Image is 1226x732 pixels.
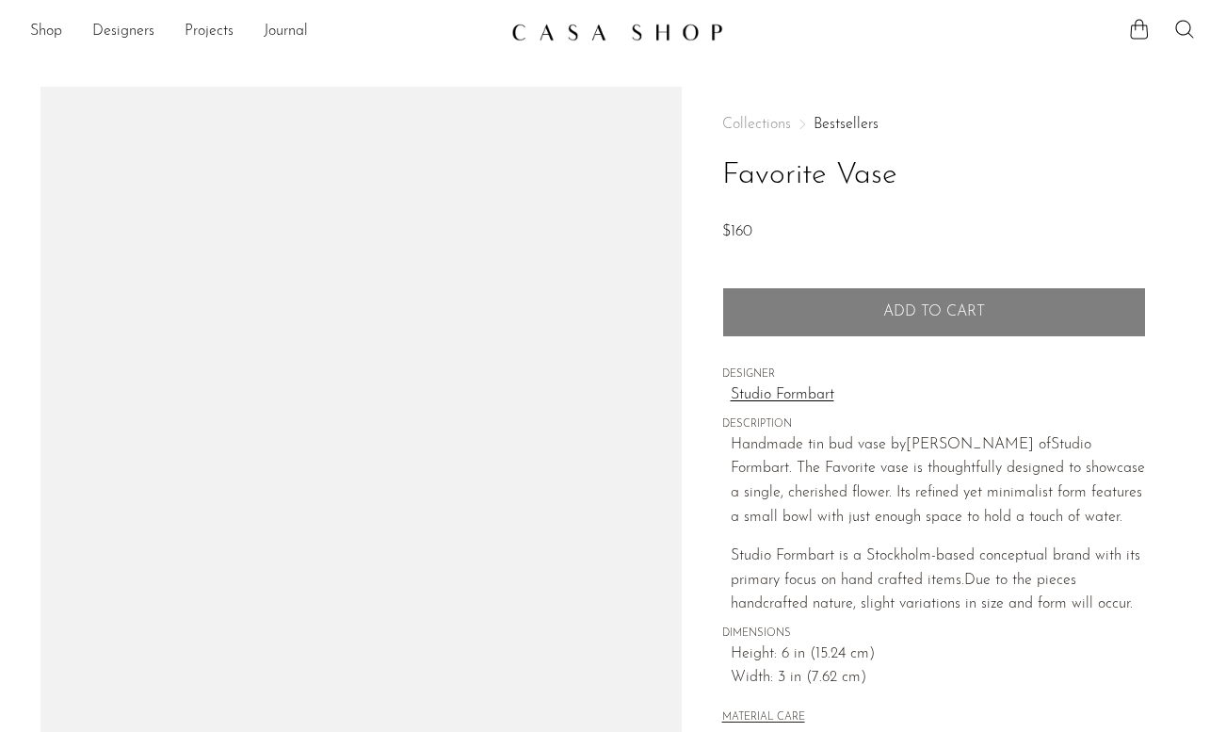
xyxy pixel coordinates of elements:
[722,626,1146,643] span: DIMENSIONS
[92,20,154,44] a: Designers
[722,117,1146,132] nav: Breadcrumbs
[185,20,234,44] a: Projects
[722,117,791,132] span: Collections
[722,287,1146,336] button: Add to cart
[731,433,1146,529] p: Handmade tin bud vase by Studio Formbart. The Favorite vase is thoughtfully designed to showcase ...
[883,303,985,321] span: Add to cart
[722,416,1146,433] span: DESCRIPTION
[722,224,752,239] span: $160
[731,666,1146,691] span: Width: 3 in (7.62 cm)
[731,643,1146,667] span: Height: 6 in (15.24 cm)
[722,366,1146,383] span: DESIGNER
[731,548,1140,588] span: Studio Formbart is a Stockholm-based conceptual brand with its primary focus on hand crafted items.
[30,16,496,48] nav: Desktop navigation
[814,117,879,132] a: Bestsellers
[722,152,1146,200] h1: Favorite Vase
[731,545,1146,617] p: Due to the pieces handcrafted nature, slight variations in size and form will occur.
[906,437,1051,452] span: [PERSON_NAME] of
[30,20,62,44] a: Shop
[731,383,1146,408] a: Studio Formbart
[264,20,308,44] a: Journal
[30,16,496,48] ul: NEW HEADER MENU
[722,711,805,725] button: MATERIAL CARE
